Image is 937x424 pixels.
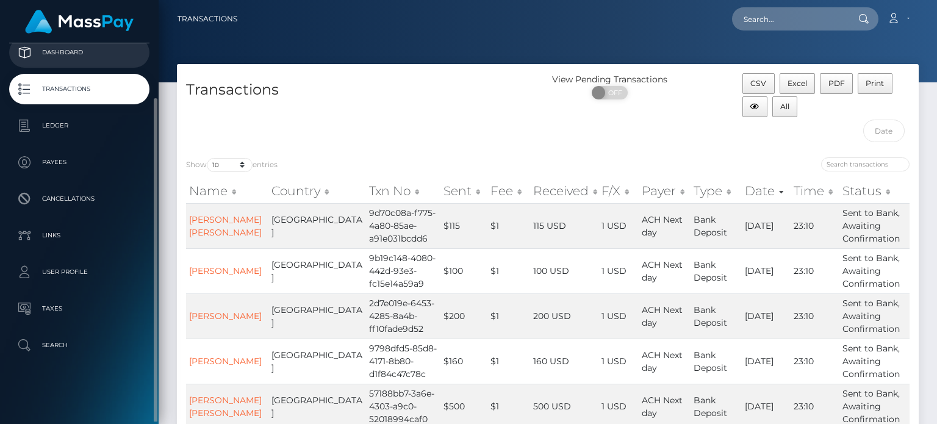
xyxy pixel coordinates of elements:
td: $200 [440,293,487,339]
td: Bank Deposit [691,248,742,293]
a: [PERSON_NAME] [189,311,262,322]
span: PDF [828,79,845,88]
span: CSV [750,79,766,88]
td: Sent to Bank, Awaiting Confirmation [839,248,910,293]
th: Sent: activate to sort column ascending [440,179,487,203]
td: 115 USD [530,203,599,248]
td: [GEOGRAPHIC_DATA] [268,203,366,248]
a: Dashboard [9,37,149,68]
th: Received: activate to sort column ascending [530,179,599,203]
div: View Pending Transactions [548,73,672,86]
h4: Transactions [186,79,539,101]
td: $1 [487,339,530,384]
p: Dashboard [14,43,145,62]
span: All [780,102,789,111]
td: [GEOGRAPHIC_DATA] [268,248,366,293]
button: Excel [780,73,816,94]
label: Show entries [186,158,278,172]
a: [PERSON_NAME] [PERSON_NAME] [189,395,262,419]
p: Transactions [14,80,145,98]
td: 23:10 [791,293,839,339]
a: Links [9,220,149,251]
td: 23:10 [791,248,839,293]
td: [DATE] [742,339,790,384]
th: Txn No: activate to sort column ascending [366,179,440,203]
td: 2d7e019e-6453-4285-8a4b-ff10fade9d52 [366,293,440,339]
td: [GEOGRAPHIC_DATA] [268,339,366,384]
th: Time: activate to sort column ascending [791,179,839,203]
span: ACH Next day [642,350,683,373]
td: Sent to Bank, Awaiting Confirmation [839,203,910,248]
span: ACH Next day [642,395,683,419]
span: Print [866,79,884,88]
td: 1 USD [598,203,639,248]
button: PDF [820,73,853,94]
span: Excel [788,79,807,88]
th: F/X: activate to sort column ascending [598,179,639,203]
td: 1 USD [598,339,639,384]
td: 200 USD [530,293,599,339]
td: $1 [487,248,530,293]
span: ACH Next day [642,214,683,238]
td: Bank Deposit [691,293,742,339]
p: Search [14,336,145,354]
td: Sent to Bank, Awaiting Confirmation [839,339,910,384]
img: MassPay Logo [25,10,134,34]
th: Type: activate to sort column ascending [691,179,742,203]
td: Bank Deposit [691,203,742,248]
a: User Profile [9,257,149,287]
a: Cancellations [9,184,149,214]
td: Bank Deposit [691,339,742,384]
p: Cancellations [14,190,145,208]
p: Payees [14,153,145,171]
td: 23:10 [791,203,839,248]
td: 1 USD [598,293,639,339]
button: Print [858,73,892,94]
td: 100 USD [530,248,599,293]
th: Payer: activate to sort column ascending [639,179,691,203]
input: Date filter [863,120,905,142]
a: Taxes [9,293,149,324]
th: Status: activate to sort column ascending [839,179,910,203]
td: 9b19c148-4080-442d-93e3-fc15e14a59a9 [366,248,440,293]
input: Search... [732,7,847,31]
a: [PERSON_NAME] [PERSON_NAME] [189,214,262,238]
p: Links [14,226,145,245]
th: Country: activate to sort column ascending [268,179,366,203]
td: [DATE] [742,248,790,293]
button: Column visibility [742,96,767,117]
button: All [772,96,798,117]
td: [GEOGRAPHIC_DATA] [268,293,366,339]
span: OFF [598,86,629,99]
td: Sent to Bank, Awaiting Confirmation [839,293,910,339]
td: 23:10 [791,339,839,384]
p: Ledger [14,117,145,135]
td: 160 USD [530,339,599,384]
a: [PERSON_NAME] [189,356,262,367]
span: ACH Next day [642,259,683,283]
td: $1 [487,293,530,339]
a: Transactions [9,74,149,104]
select: Showentries [207,158,253,172]
td: $160 [440,339,487,384]
a: [PERSON_NAME] [189,265,262,276]
td: $115 [440,203,487,248]
td: $100 [440,248,487,293]
a: Payees [9,147,149,178]
td: [DATE] [742,203,790,248]
th: Name: activate to sort column ascending [186,179,268,203]
th: Date: activate to sort column ascending [742,179,790,203]
p: User Profile [14,263,145,281]
a: Search [9,330,149,361]
td: $1 [487,203,530,248]
span: ACH Next day [642,304,683,328]
input: Search transactions [821,157,910,171]
td: [DATE] [742,293,790,339]
button: CSV [742,73,775,94]
a: Transactions [178,6,237,32]
p: Taxes [14,300,145,318]
td: 9d70c08a-f775-4a80-85ae-a91e031bcdd6 [366,203,440,248]
td: 1 USD [598,248,639,293]
a: Ledger [9,110,149,141]
td: 9798dfd5-85d8-4171-8b80-d1f84c47c78c [366,339,440,384]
